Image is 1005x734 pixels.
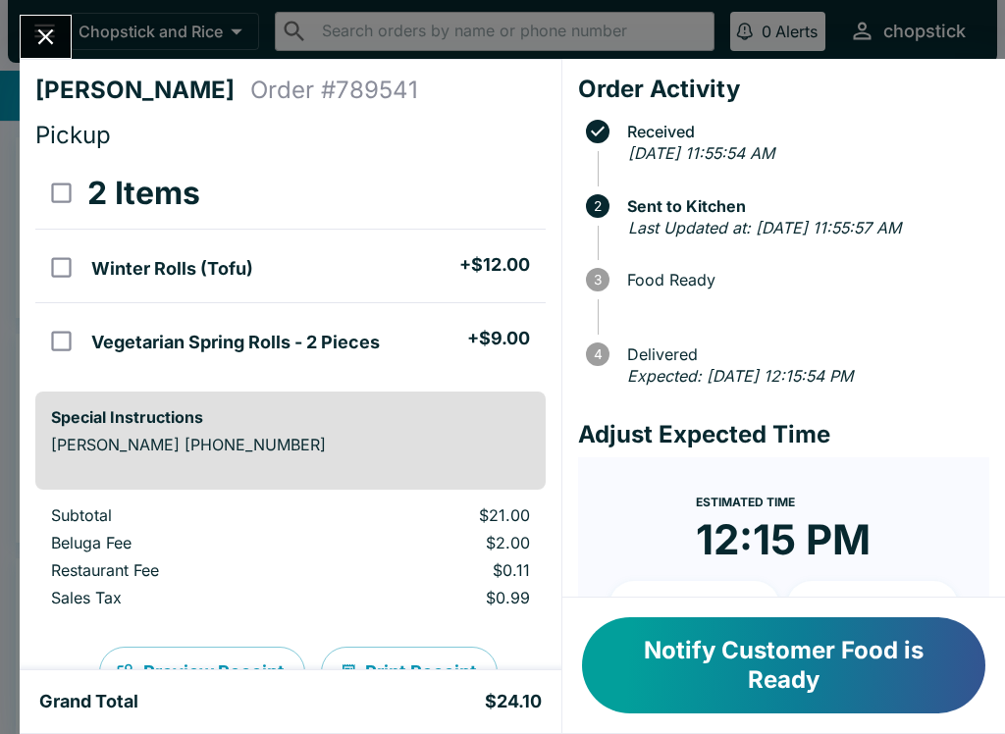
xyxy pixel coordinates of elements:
text: 4 [593,346,602,362]
p: $21.00 [342,505,530,525]
p: $0.99 [342,588,530,607]
h5: Grand Total [39,690,138,713]
em: Last Updated at: [DATE] 11:55:57 AM [628,218,901,237]
h5: Vegetarian Spring Rolls - 2 Pieces [91,331,380,354]
h5: Winter Rolls (Tofu) [91,257,253,281]
p: Restaurant Fee [51,560,310,580]
em: [DATE] 11:55:54 AM [628,143,774,163]
h5: + $9.00 [467,327,530,350]
table: orders table [35,505,546,615]
button: + 20 [787,581,958,630]
span: Delivered [617,345,989,363]
button: Print Receipt [321,647,498,698]
time: 12:15 PM [696,514,871,565]
h5: $24.10 [485,690,542,713]
button: Close [21,16,71,58]
span: Food Ready [617,271,989,288]
p: [PERSON_NAME] [PHONE_NUMBER] [51,435,530,454]
text: 2 [594,198,602,214]
button: Notify Customer Food is Ready [582,617,985,713]
p: Sales Tax [51,588,310,607]
button: + 10 [609,581,780,630]
p: Beluga Fee [51,533,310,552]
span: Sent to Kitchen [617,197,989,215]
p: Subtotal [51,505,310,525]
span: Received [617,123,989,140]
text: 3 [594,272,602,288]
button: Preview Receipt [99,647,305,698]
span: Estimated Time [696,495,795,509]
h5: + $12.00 [459,253,530,277]
h3: 2 Items [87,174,200,213]
h4: Order # 789541 [250,76,418,105]
h6: Special Instructions [51,407,530,427]
h4: Adjust Expected Time [578,420,989,449]
em: Expected: [DATE] 12:15:54 PM [627,366,853,386]
p: $0.11 [342,560,530,580]
h4: Order Activity [578,75,989,104]
table: orders table [35,158,546,376]
span: Pickup [35,121,111,149]
p: $2.00 [342,533,530,552]
h4: [PERSON_NAME] [35,76,250,105]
